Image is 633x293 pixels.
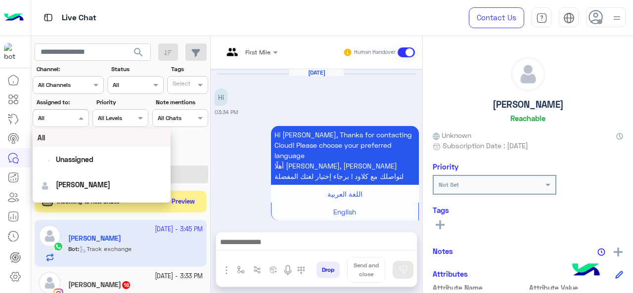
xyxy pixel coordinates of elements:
[354,48,396,56] small: Human Handover
[249,262,266,278] button: Trigger scenario
[271,126,419,185] p: 30/9/2025, 3:34 PM
[40,156,50,166] div: loading...
[156,98,207,107] label: Note mentions
[266,262,282,278] button: create order
[171,79,190,90] div: Select
[333,208,356,216] span: English
[38,179,52,193] img: defaultAdmin.png
[398,265,408,275] img: send message
[433,162,458,171] h6: Priority
[316,261,340,278] button: Drop
[563,12,575,24] img: tab
[215,88,227,106] p: 30/9/2025, 3:34 PM
[253,266,261,274] img: Trigger scenario
[56,155,93,164] span: Unassigned
[37,65,103,74] label: Channel:
[215,108,238,116] small: 03:34 PM
[433,206,623,214] h6: Tags
[96,98,147,107] label: Priority
[4,7,24,28] img: Logo
[327,190,362,198] span: اللغة العربية
[433,269,468,278] h6: Attributes
[433,130,471,140] span: Unknown
[133,46,144,58] span: search
[42,11,54,24] img: tab
[297,266,305,274] img: make a call
[111,65,162,74] label: Status
[493,99,564,110] h5: [PERSON_NAME]
[155,272,203,281] small: [DATE] - 3:33 PM
[433,283,527,293] span: Attribute Name
[56,180,110,189] span: [PERSON_NAME]
[597,248,605,256] img: notes
[532,7,551,28] a: tab
[223,48,241,64] img: teams.png
[347,257,385,283] button: Send and close
[68,281,131,289] h5: Mariam Mahmoud
[4,43,22,61] img: 317874714732967
[469,7,524,28] a: Contact Us
[511,57,545,91] img: defaultAdmin.png
[270,266,277,274] img: create order
[245,48,271,56] span: First Mile
[611,12,623,24] img: profile
[614,248,623,256] img: add
[282,264,294,276] img: send voice note
[569,253,603,288] img: hulul-logo.png
[439,181,459,188] b: Not Set
[433,247,453,255] h6: Notes
[221,264,232,276] img: send attachment
[168,195,199,209] button: Preview
[536,12,547,24] img: tab
[62,11,96,25] p: Live Chat
[171,65,207,74] label: Tags
[237,266,245,274] img: select flow
[289,69,344,76] h6: [DATE]
[127,43,151,65] button: search
[38,133,45,142] span: All
[122,281,130,289] span: 16
[443,140,528,151] span: Subscription Date : [DATE]
[510,114,545,123] h6: Reachable
[233,262,249,278] button: select flow
[529,283,624,293] span: Attribute Value
[37,98,88,107] label: Assigned to:
[33,128,171,203] ng-dropdown-panel: Options list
